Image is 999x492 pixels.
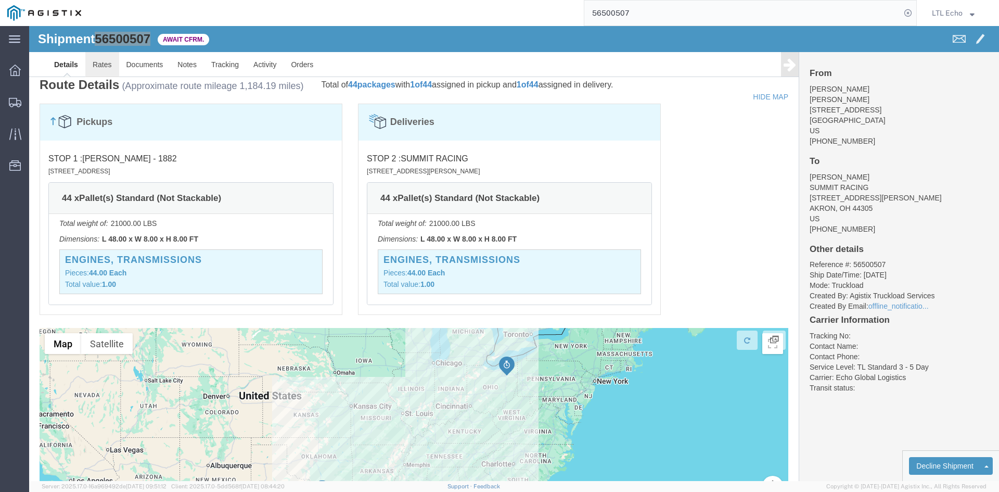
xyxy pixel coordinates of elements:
[171,483,285,489] span: Client: 2025.17.0-5dd568f
[826,482,987,491] span: Copyright © [DATE]-[DATE] Agistix Inc., All Rights Reserved
[473,483,500,489] a: Feedback
[7,5,81,21] img: logo
[29,26,999,481] iframe: To enrich screen reader interactions, please activate Accessibility in Grammarly extension settings
[931,7,984,19] button: LTL Echo
[584,1,901,26] input: Search for shipment number, reference number
[932,7,963,19] span: LTL Echo
[42,483,166,489] span: Server: 2025.17.0-16a969492de
[447,483,473,489] a: Support
[241,483,285,489] span: [DATE] 08:44:20
[126,483,166,489] span: [DATE] 09:51:12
